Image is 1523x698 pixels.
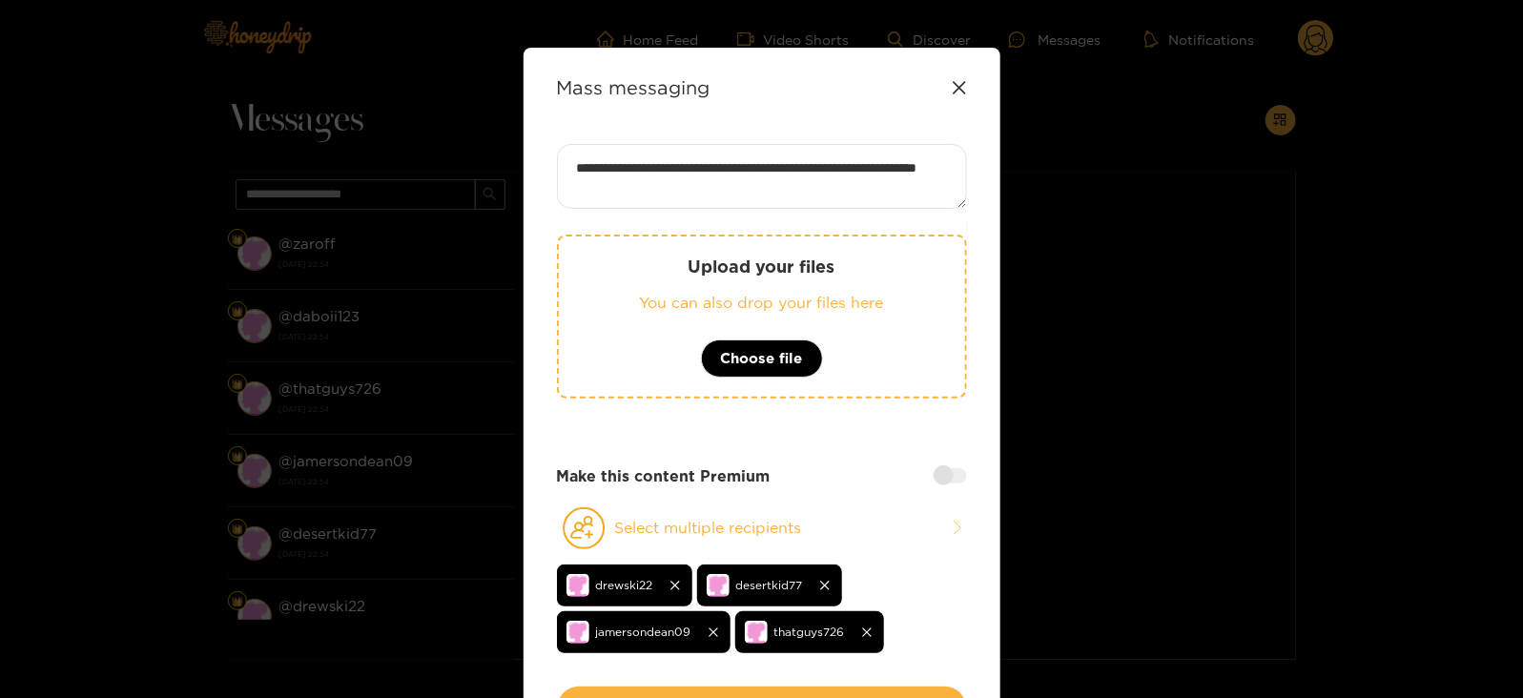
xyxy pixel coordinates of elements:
[597,256,927,277] p: Upload your files
[596,574,653,596] span: drewski22
[707,574,730,597] img: no-avatar.png
[557,465,771,487] strong: Make this content Premium
[597,292,927,314] p: You can also drop your files here
[701,339,823,378] button: Choose file
[721,347,803,370] span: Choose file
[557,76,710,98] strong: Mass messaging
[596,621,691,643] span: jamersondean09
[566,574,589,597] img: no-avatar.png
[745,621,768,644] img: no-avatar.png
[566,621,589,644] img: no-avatar.png
[774,621,845,643] span: thatguys726
[557,506,967,550] button: Select multiple recipients
[736,574,803,596] span: desertkid77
